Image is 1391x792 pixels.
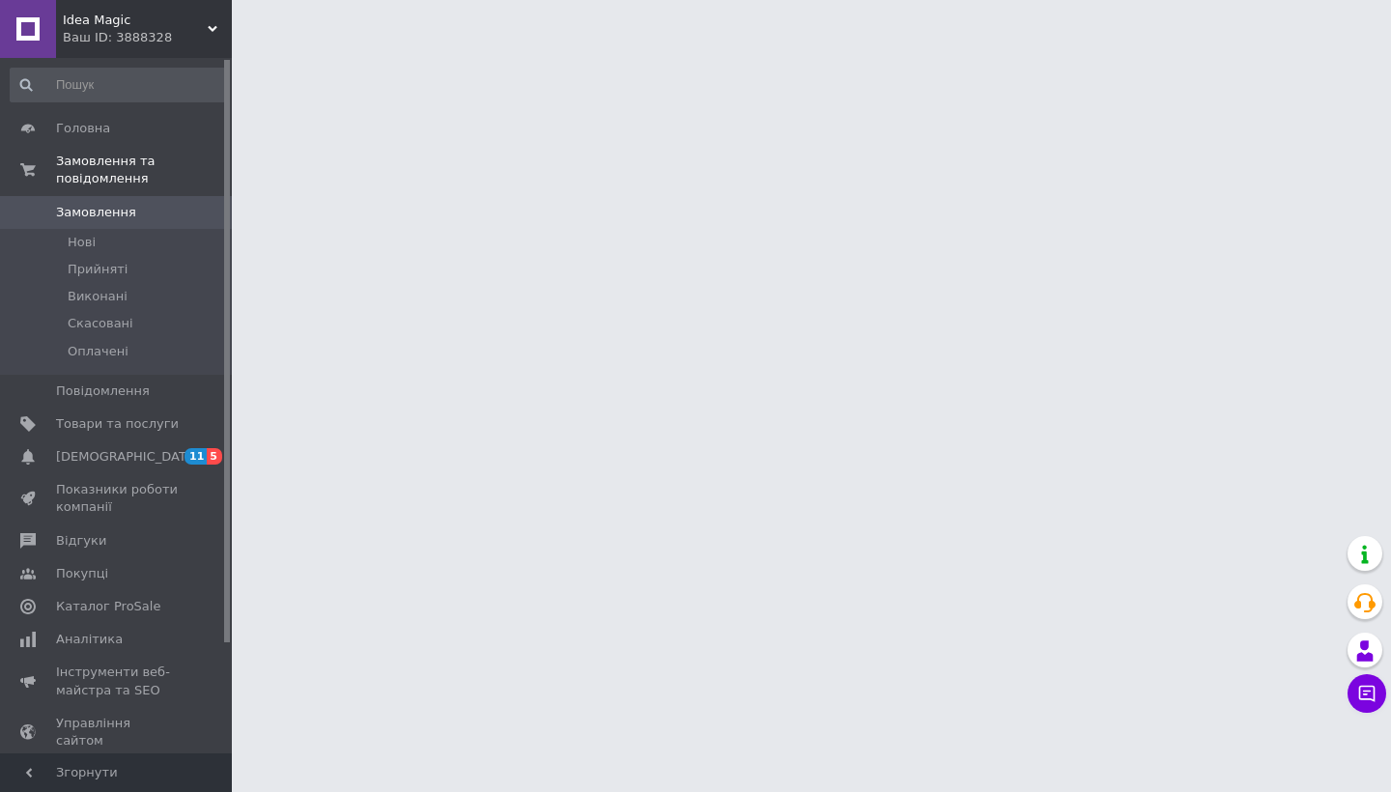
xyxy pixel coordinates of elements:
[56,631,123,648] span: Аналітика
[68,315,133,332] span: Скасовані
[56,415,179,433] span: Товари та послуги
[1348,674,1386,713] button: Чат з покупцем
[56,532,106,550] span: Відгуки
[56,565,108,582] span: Покупці
[68,261,128,278] span: Прийняті
[56,448,199,466] span: [DEMOGRAPHIC_DATA]
[68,288,128,305] span: Виконані
[56,382,150,400] span: Повідомлення
[56,598,160,615] span: Каталог ProSale
[56,481,179,516] span: Показники роботи компанії
[68,234,96,251] span: Нові
[68,343,128,360] span: Оплачені
[56,204,136,221] span: Замовлення
[56,120,110,137] span: Головна
[56,153,232,187] span: Замовлення та повідомлення
[185,448,207,465] span: 11
[63,29,232,46] div: Ваш ID: 3888328
[56,715,179,750] span: Управління сайтом
[10,68,228,102] input: Пошук
[56,664,179,698] span: Інструменти веб-майстра та SEO
[63,12,208,29] span: Idea Magic
[207,448,222,465] span: 5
